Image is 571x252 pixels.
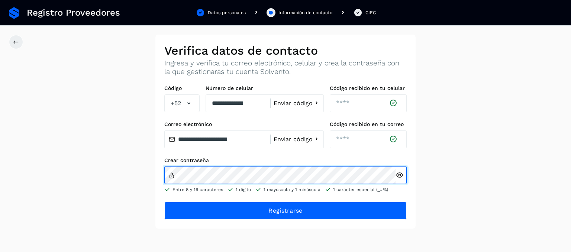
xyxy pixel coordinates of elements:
li: Entre 8 y 16 caracteres [164,186,223,193]
span: Registro Proveedores [27,7,120,18]
span: Enviar código [274,100,313,106]
li: 1 carácter especial (_#%) [325,186,388,193]
label: Código recibido en tu celular [330,85,407,91]
label: Crear contraseña [164,157,407,164]
button: Enviar código [274,135,320,143]
button: Enviar código [274,99,320,107]
h2: Verifica datos de contacto [164,43,407,58]
p: Ingresa y verifica tu correo electrónico, celular y crea la contraseña con la que gestionarás tu ... [164,59,407,76]
li: 1 mayúscula y 1 minúscula [255,186,320,193]
label: Código recibido en tu correo [330,121,407,127]
label: Correo electrónico [164,121,324,127]
span: Registrarse [268,207,302,215]
label: Código [164,85,200,91]
span: Enviar código [274,136,313,142]
li: 1 dígito [228,186,251,193]
label: Número de celular [206,85,324,91]
div: Información de contacto [278,9,332,16]
div: Datos personales [208,9,246,16]
span: +52 [171,99,181,108]
button: Registrarse [164,202,407,220]
div: CIEC [365,9,376,16]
